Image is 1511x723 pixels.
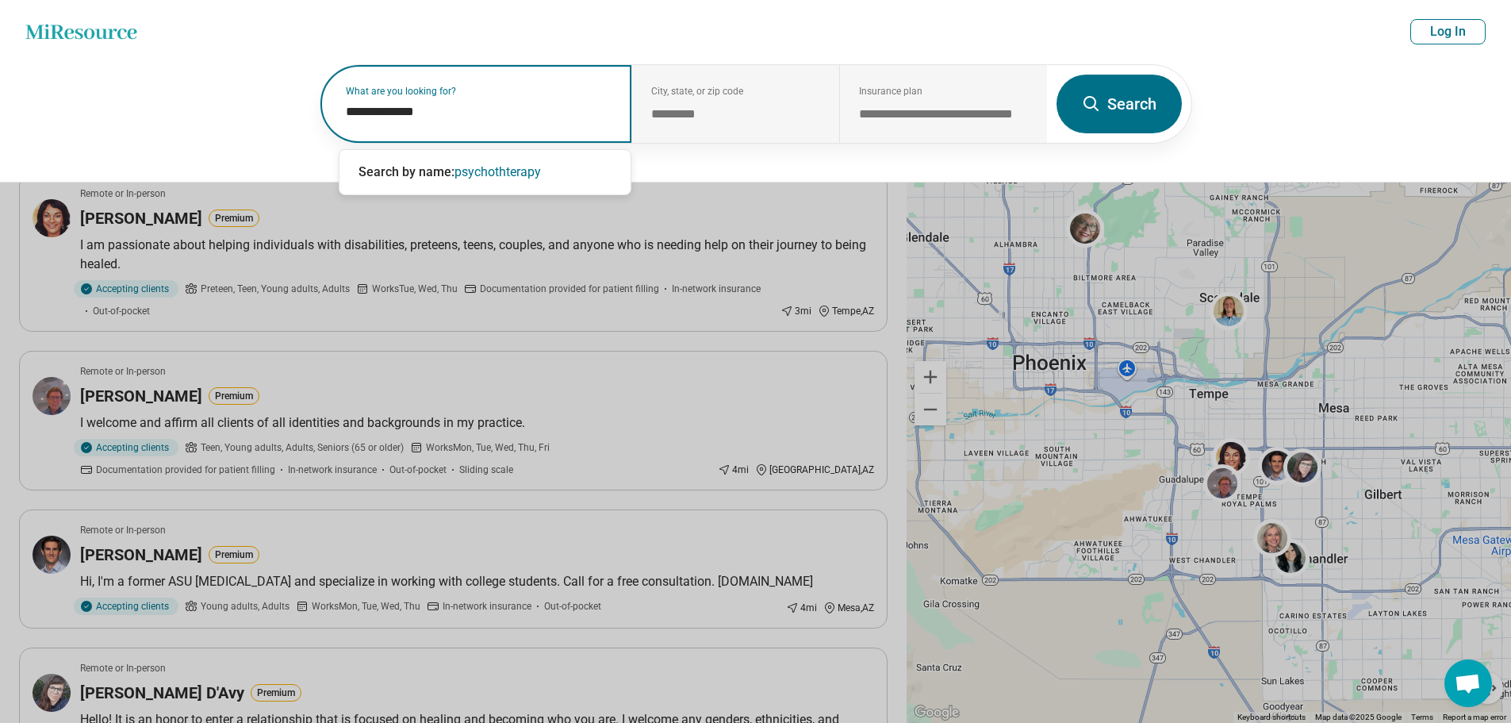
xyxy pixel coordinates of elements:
[339,150,631,194] div: Suggestions
[1057,75,1182,133] button: Search
[1410,19,1486,44] button: Log In
[346,87,613,96] label: What are you looking for?
[1444,660,1492,707] div: Open chat
[454,164,541,179] span: psychothterapy
[359,164,454,179] span: Search by name:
